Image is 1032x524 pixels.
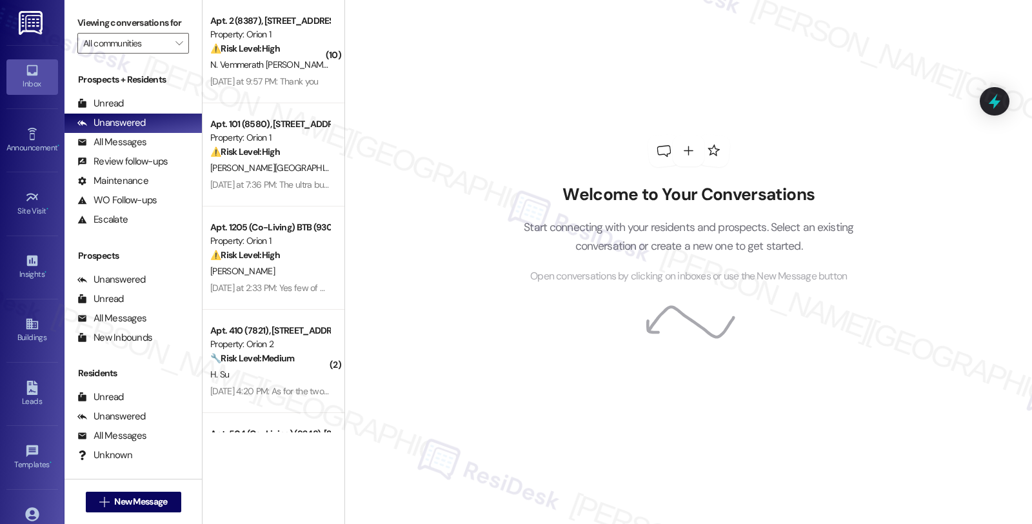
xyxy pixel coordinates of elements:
[77,155,168,168] div: Review follow-ups
[210,14,330,28] div: Apt. 2 (8387), [STREET_ADDRESS]
[86,492,181,512] button: New Message
[210,146,280,157] strong: ⚠️ Risk Level: High
[210,234,330,248] div: Property: Orion 1
[50,458,52,467] span: •
[6,313,58,348] a: Buildings
[77,390,124,404] div: Unread
[210,338,330,351] div: Property: Orion 2
[210,28,330,41] div: Property: Orion 1
[210,59,330,70] span: N. Vemmerath [PERSON_NAME]
[77,292,124,306] div: Unread
[6,440,58,475] a: Templates •
[210,43,280,54] strong: ⚠️ Risk Level: High
[77,429,146,443] div: All Messages
[77,331,152,345] div: New Inbounds
[210,162,357,174] span: [PERSON_NAME][GEOGRAPHIC_DATA]
[504,218,873,255] p: Start connecting with your residents and prospects. Select an existing conversation or create a n...
[57,141,59,150] span: •
[6,377,58,412] a: Leads
[77,13,189,33] label: Viewing conversations for
[77,213,128,227] div: Escalate
[77,97,124,110] div: Unread
[64,367,202,380] div: Residents
[45,268,46,277] span: •
[19,11,45,35] img: ResiDesk Logo
[77,136,146,149] div: All Messages
[77,273,146,287] div: Unanswered
[77,194,157,207] div: WO Follow-ups
[114,495,167,509] span: New Message
[77,448,132,462] div: Unknown
[210,131,330,145] div: Property: Orion 1
[99,497,109,507] i: 
[210,427,330,441] div: Apt. 504 (Co-Living) (9248), [STREET_ADDRESS][PERSON_NAME]
[210,76,318,87] div: [DATE] at 9:57 PM: Thank you
[6,59,58,94] a: Inbox
[210,249,280,261] strong: ⚠️ Risk Level: High
[210,324,330,338] div: Apt. 410 (7821), [STREET_ADDRESS][PERSON_NAME]
[175,38,183,48] i: 
[6,250,58,285] a: Insights •
[210,265,275,277] span: [PERSON_NAME]
[64,73,202,86] div: Prospects + Residents
[210,221,330,234] div: Apt. 1205 (Co-Living) BTB (9303), [STREET_ADDRESS]
[210,282,614,294] div: [DATE] at 2:33 PM: Yes few of my maintenance request was canceled by the management. I don't know...
[6,186,58,221] a: Site Visit •
[77,312,146,325] div: All Messages
[64,249,202,263] div: Prospects
[77,116,146,130] div: Unanswered
[210,117,330,131] div: Apt. 101 (8580), [STREET_ADDRESS]
[46,205,48,214] span: •
[504,185,873,205] h2: Welcome to Your Conversations
[210,179,455,190] div: [DATE] at 7:36 PM: The ultra button would turn red when I entered
[77,410,146,423] div: Unanswered
[77,174,148,188] div: Maintenance
[83,33,168,54] input: All communities
[210,352,294,364] strong: 🔧 Risk Level: Medium
[210,368,230,380] span: H. Su
[530,268,847,285] span: Open conversations by clicking on inboxes or use the New Message button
